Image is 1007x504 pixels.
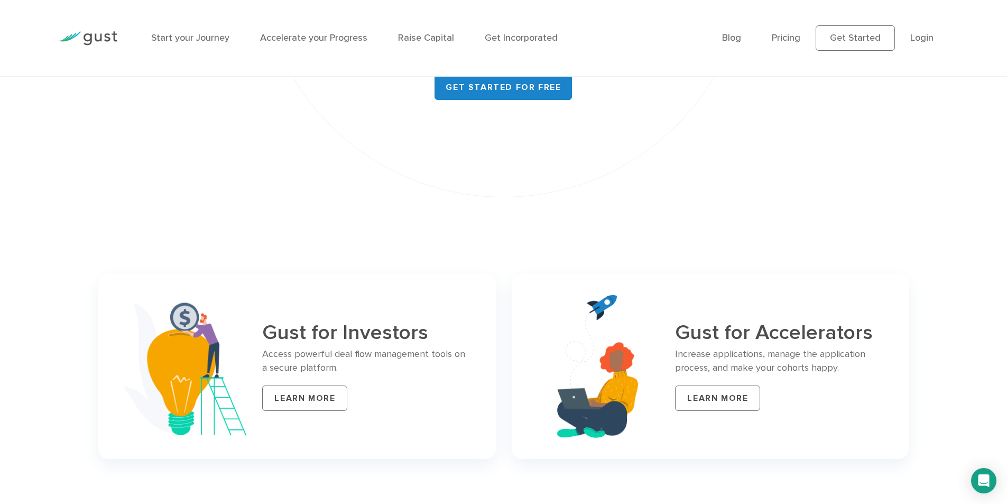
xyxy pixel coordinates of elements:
img: Investor [123,297,246,436]
img: Gust Logo [58,31,117,45]
a: LEARN MORE [675,386,760,411]
a: Get Started [816,25,895,51]
a: Start your Journey [151,33,229,44]
a: Blog [722,33,741,44]
img: Accelerators [557,295,638,438]
a: Get Incorporated [485,33,558,44]
a: Accelerate your Progress [260,33,367,44]
h3: Gust for Investors [262,322,470,344]
div: Open Intercom Messenger [971,468,996,493]
p: Increase applications, manage the application process, and make your cohorts happy. [675,347,883,375]
a: Pricing [772,33,800,44]
h3: Gust for Accelerators [675,322,883,344]
a: Login [910,33,934,44]
a: LEARN MORE [262,386,347,411]
a: Raise Capital [398,33,454,44]
a: Get started for free [435,75,572,100]
p: Access powerful deal flow management tools on a secure platform. [262,347,470,375]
